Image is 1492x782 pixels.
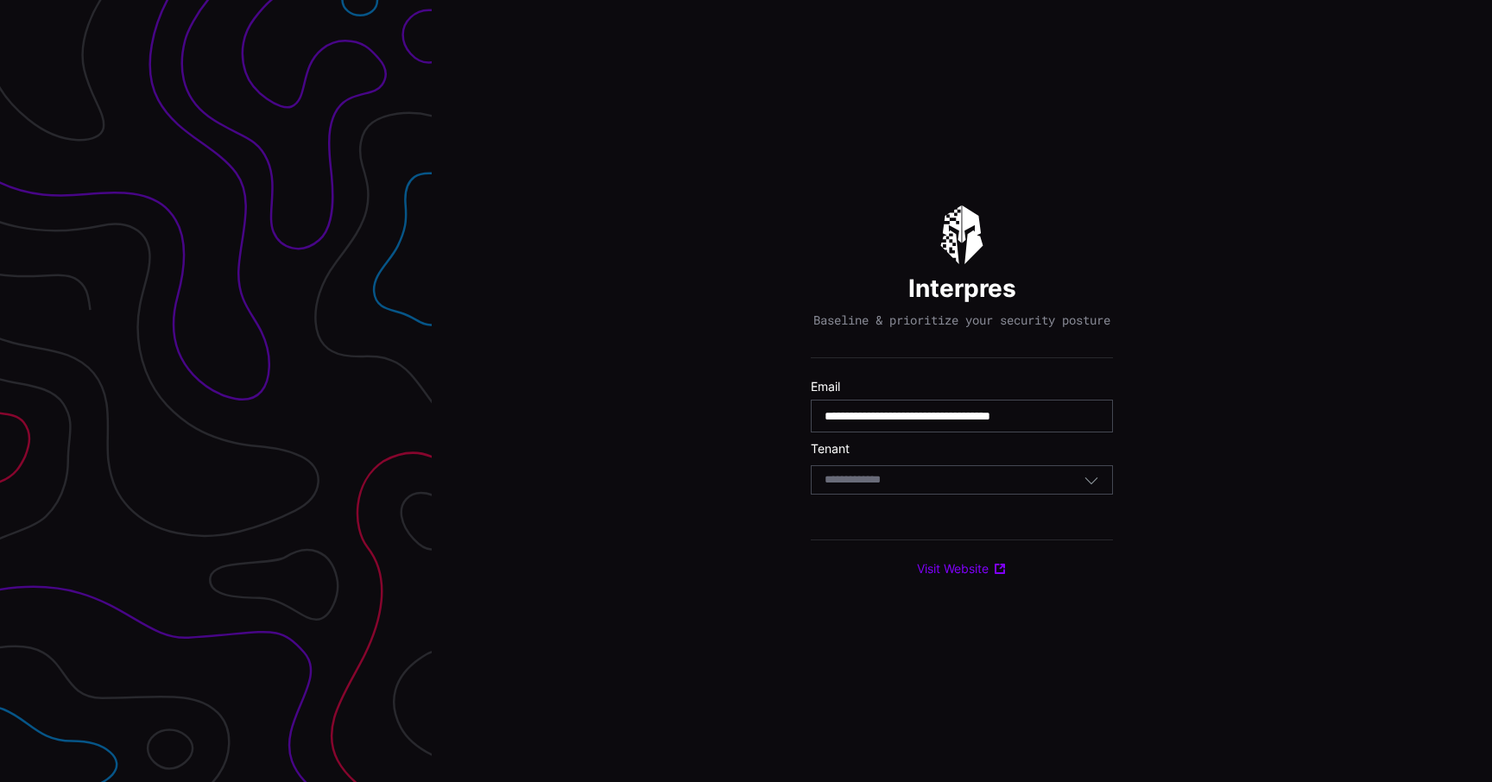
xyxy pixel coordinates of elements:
button: Toggle options menu [1084,472,1099,488]
label: Tenant [811,441,1113,457]
h1: Interpres [908,273,1016,304]
p: Baseline & prioritize your security posture [813,312,1110,328]
a: Visit Website [917,561,1007,577]
label: Email [811,379,1113,394]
